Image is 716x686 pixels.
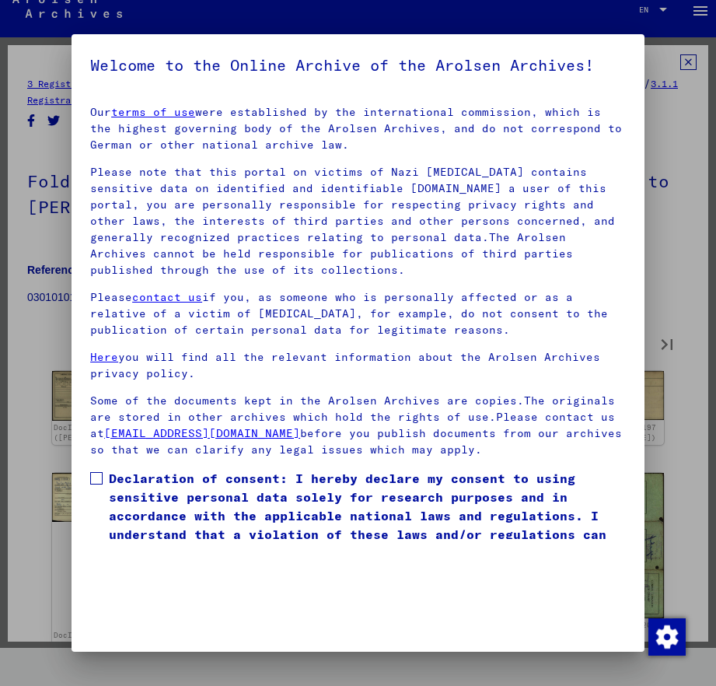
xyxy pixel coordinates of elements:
a: Here [90,350,118,364]
a: contact us [132,290,202,304]
a: terms of use [111,105,195,119]
div: Change consent [648,618,685,655]
a: [EMAIL_ADDRESS][DOMAIN_NAME] [104,426,300,440]
p: Please note that this portal on victims of Nazi [MEDICAL_DATA] contains sensitive data on identif... [90,164,626,278]
p: Some of the documents kept in the Arolsen Archives are copies.The originals are stored in other a... [90,393,626,458]
p: Please if you, as someone who is personally affected or as a relative of a victim of [MEDICAL_DAT... [90,289,626,338]
p: Our were established by the international commission, which is the highest governing body of the ... [90,104,626,153]
h5: Welcome to the Online Archive of the Arolsen Archives! [90,53,626,78]
img: Change consent [648,618,686,656]
p: you will find all the relevant information about the Arolsen Archives privacy policy. [90,349,626,382]
span: Declaration of consent: I hereby declare my consent to using sensitive personal data solely for r... [109,469,626,562]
